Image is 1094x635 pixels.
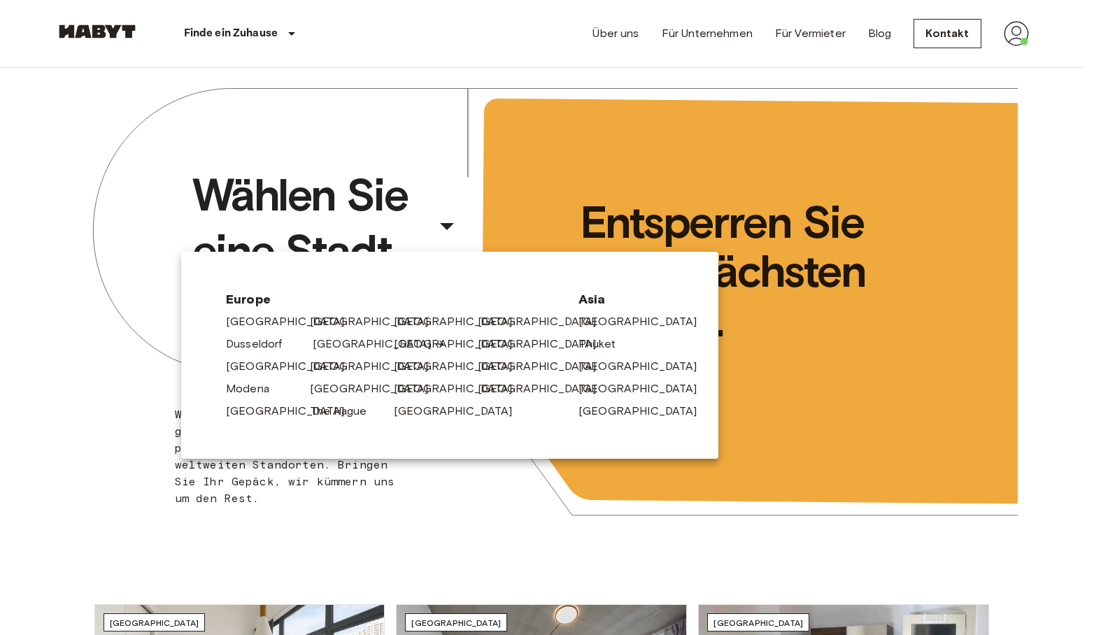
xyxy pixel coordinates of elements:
[226,336,297,352] a: Dusseldorf
[578,403,711,420] a: [GEOGRAPHIC_DATA]
[394,358,527,375] a: [GEOGRAPHIC_DATA]
[310,313,443,330] a: [GEOGRAPHIC_DATA]
[226,291,556,308] span: Europe
[478,380,611,397] a: [GEOGRAPHIC_DATA]
[310,380,443,397] a: [GEOGRAPHIC_DATA]
[310,403,381,420] a: The Hague
[394,403,527,420] a: [GEOGRAPHIC_DATA]
[310,358,443,375] a: [GEOGRAPHIC_DATA]
[394,380,527,397] a: [GEOGRAPHIC_DATA]
[394,313,527,330] a: [GEOGRAPHIC_DATA]
[578,291,674,308] span: Asia
[226,403,359,420] a: [GEOGRAPHIC_DATA]
[478,336,611,352] a: [GEOGRAPHIC_DATA]
[226,313,359,330] a: [GEOGRAPHIC_DATA]
[578,313,711,330] a: [GEOGRAPHIC_DATA]
[313,336,446,352] a: [GEOGRAPHIC_DATA]
[226,358,359,375] a: [GEOGRAPHIC_DATA]
[478,313,611,330] a: [GEOGRAPHIC_DATA]
[578,336,630,352] a: Phuket
[578,358,711,375] a: [GEOGRAPHIC_DATA]
[478,358,611,375] a: [GEOGRAPHIC_DATA]
[226,380,283,397] a: Modena
[578,380,711,397] a: [GEOGRAPHIC_DATA]
[394,336,527,352] a: [GEOGRAPHIC_DATA]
